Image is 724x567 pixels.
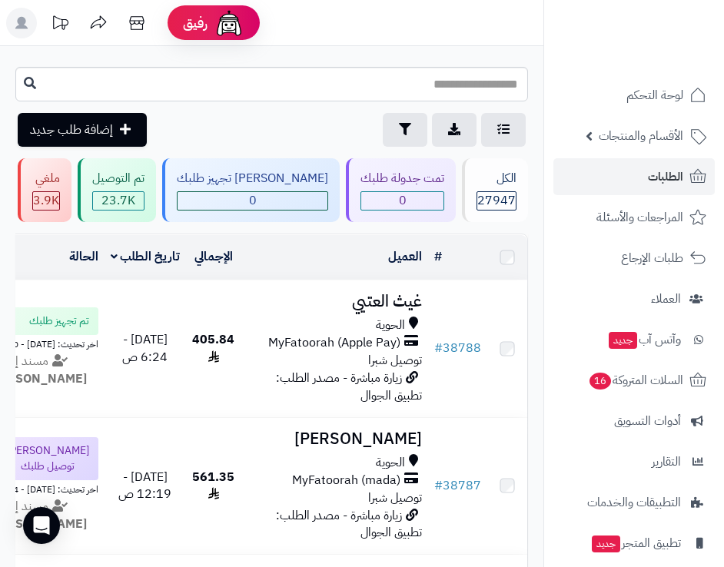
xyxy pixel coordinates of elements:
a: [PERSON_NAME] تجهيز طلبك 0 [159,158,343,222]
a: الكل27947 [459,158,531,222]
span: الحوية [376,454,405,472]
span: 561.35 [192,468,234,504]
span: وآتس آب [607,329,681,350]
span: الأقسام والمنتجات [599,125,683,147]
div: تمت جدولة طلبك [360,170,444,187]
span: تم تجهيز طلبك [29,313,89,329]
span: الطلبات [648,166,683,187]
a: لوحة التحكم [553,77,715,114]
a: #38788 [434,339,481,357]
span: الحوية [376,317,405,334]
span: تطبيق المتجر [590,532,681,554]
a: تحديثات المنصة [41,8,79,42]
span: MyFatoorah (Apple Pay) [268,334,400,352]
span: 0 [361,192,443,210]
span: # [434,476,443,495]
a: تم التوصيل 23.7K [75,158,159,222]
span: [DATE] - 12:19 ص [118,468,171,504]
span: زيارة مباشرة - مصدر الطلب: تطبيق الجوال [276,506,422,542]
img: ai-face.png [214,8,244,38]
span: زيارة مباشرة - مصدر الطلب: تطبيق الجوال [276,369,422,405]
span: توصيل شبرا [368,351,422,370]
a: أدوات التسويق [553,403,715,439]
span: 16 [589,373,611,390]
span: المراجعات والأسئلة [596,207,683,228]
a: إضافة طلب جديد [18,113,147,147]
span: MyFatoorah (mada) [292,472,400,489]
span: لوحة التحكم [626,85,683,106]
a: التقارير [553,443,715,480]
span: العملاء [651,288,681,310]
a: الإجمالي [194,247,233,266]
div: 3853 [33,192,59,210]
div: [PERSON_NAME] تجهيز طلبك [177,170,328,187]
a: تمت جدولة طلبك 0 [343,158,459,222]
span: [DATE] - 6:24 ص [122,330,168,366]
h3: [PERSON_NAME] [247,430,422,448]
div: تم التوصيل [92,170,144,187]
a: الطلبات [553,158,715,195]
span: جديد [592,535,620,552]
span: # [434,339,443,357]
a: السلات المتروكة16 [553,362,715,399]
div: ملغي [32,170,60,187]
a: المراجعات والأسئلة [553,199,715,236]
div: 23717 [93,192,144,210]
div: Open Intercom Messenger [23,507,60,544]
a: وآتس آبجديد [553,321,715,358]
div: الكل [477,170,516,187]
a: العميل [388,247,422,266]
span: 3.9K [33,192,59,210]
span: 23.7K [93,192,144,210]
span: 27947 [477,192,516,210]
span: التطبيقات والخدمات [587,492,681,513]
span: [PERSON_NAME] توصيل طلبك [7,443,89,474]
span: التقارير [652,451,681,472]
span: جديد [609,332,637,349]
span: السلات المتروكة [588,370,683,391]
span: 405.84 [192,330,234,366]
a: العملاء [553,280,715,317]
a: تاريخ الطلب [111,247,181,266]
a: ملغي 3.9K [15,158,75,222]
a: # [434,247,442,266]
span: طلبات الإرجاع [621,247,683,269]
a: تطبيق المتجرجديد [553,525,715,562]
span: إضافة طلب جديد [30,121,113,139]
span: توصيل شبرا [368,489,422,507]
span: أدوات التسويق [614,410,681,432]
a: طلبات الإرجاع [553,240,715,277]
h3: غيث العتيي [247,293,422,310]
a: التطبيقات والخدمات [553,484,715,521]
span: 0 [178,192,327,210]
span: رفيق [183,14,208,32]
a: الحالة [69,247,98,266]
a: #38787 [434,476,481,495]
